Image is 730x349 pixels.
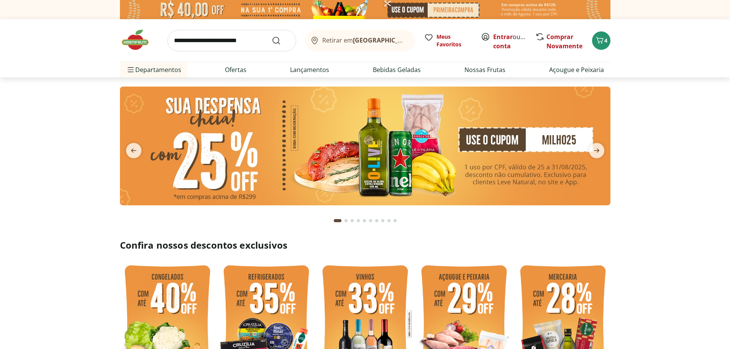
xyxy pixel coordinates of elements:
[272,36,290,45] button: Submit Search
[126,61,135,79] button: Menu
[120,28,158,51] img: Hortifruti
[120,143,148,158] button: previous
[290,65,329,74] a: Lançamentos
[167,30,296,51] input: search
[120,239,610,251] h2: Confira nossos descontos exclusivos
[549,65,604,74] a: Açougue e Peixaria
[332,211,343,230] button: Current page from fs-carousel
[373,65,421,74] a: Bebidas Geladas
[436,33,472,48] span: Meus Favoritos
[367,211,374,230] button: Go to page 6 from fs-carousel
[126,61,181,79] span: Departamentos
[493,32,527,51] span: ou
[546,33,582,50] a: Comprar Novamente
[424,33,472,48] a: Meus Favoritos
[604,37,607,44] span: 4
[493,33,535,50] a: Criar conta
[392,211,398,230] button: Go to page 10 from fs-carousel
[592,31,610,50] button: Carrinho
[493,33,513,41] a: Entrar
[343,211,349,230] button: Go to page 2 from fs-carousel
[353,36,482,44] b: [GEOGRAPHIC_DATA]/[GEOGRAPHIC_DATA]
[349,211,355,230] button: Go to page 3 from fs-carousel
[361,211,367,230] button: Go to page 5 from fs-carousel
[380,211,386,230] button: Go to page 8 from fs-carousel
[355,211,361,230] button: Go to page 4 from fs-carousel
[374,211,380,230] button: Go to page 7 from fs-carousel
[305,30,415,51] button: Retirar em[GEOGRAPHIC_DATA]/[GEOGRAPHIC_DATA]
[322,37,407,44] span: Retirar em
[464,65,505,74] a: Nossas Frutas
[386,211,392,230] button: Go to page 9 from fs-carousel
[120,87,610,205] img: cupom
[225,65,246,74] a: Ofertas
[583,143,610,158] button: next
